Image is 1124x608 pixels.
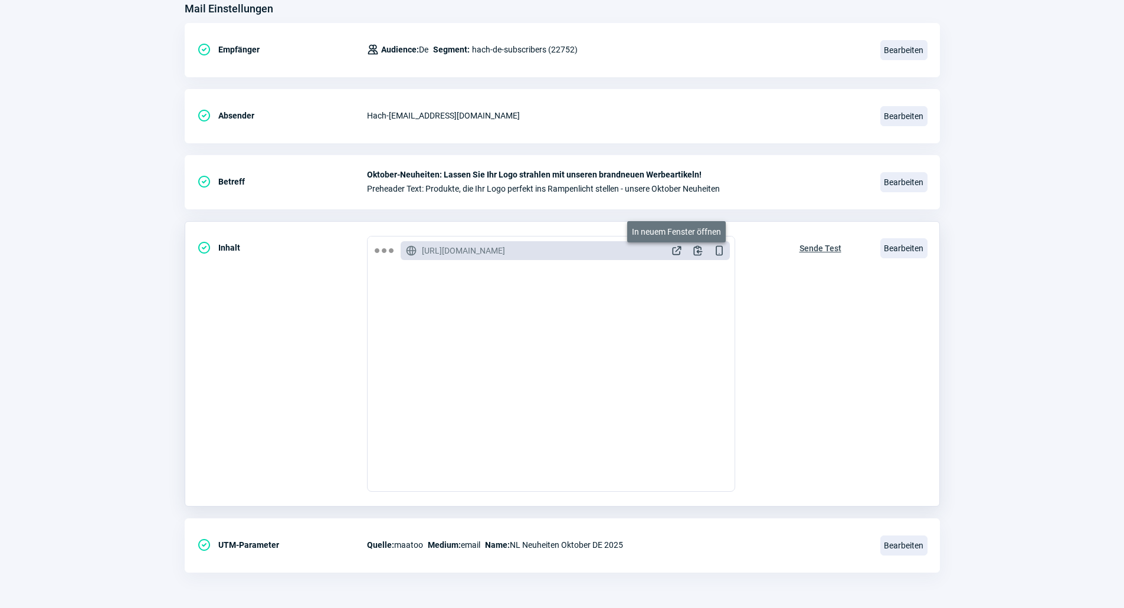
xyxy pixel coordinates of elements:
[880,172,928,192] span: Bearbeiten
[197,38,367,61] div: Empfänger
[197,236,367,259] div: Inhalt
[381,42,428,57] span: De
[485,540,510,550] span: Name:
[880,535,928,556] span: Bearbeiten
[422,245,505,257] span: [URL][DOMAIN_NAME]
[381,45,419,54] span: Audience:
[428,538,480,552] span: email
[197,170,367,193] div: Betreff
[197,104,367,127] div: Absender
[367,104,866,127] div: Hach - [EMAIL_ADDRESS][DOMAIN_NAME]
[880,40,928,60] span: Bearbeiten
[433,42,470,57] span: Segment:
[367,170,866,179] span: Oktober-Neuheiten: Lassen Sie Ihr Logo strahlen mit unseren brandneuen Werbeartikeln!
[367,184,866,193] span: Preheader Text: Produkte, die Ihr Logo perfekt ins Rampenlicht stellen - unsere Oktober Neuheiten
[367,38,578,61] div: hach-de-subscribers (22752)
[799,239,841,258] span: Sende Test
[367,538,423,552] span: maatoo
[880,106,928,126] span: Bearbeiten
[787,236,854,258] button: Sende Test
[367,540,394,550] span: Quelle:
[880,238,928,258] span: Bearbeiten
[428,540,461,550] span: Medium:
[485,538,623,552] span: NL Neuheiten Oktober DE 2025
[197,533,367,557] div: UTM-Parameter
